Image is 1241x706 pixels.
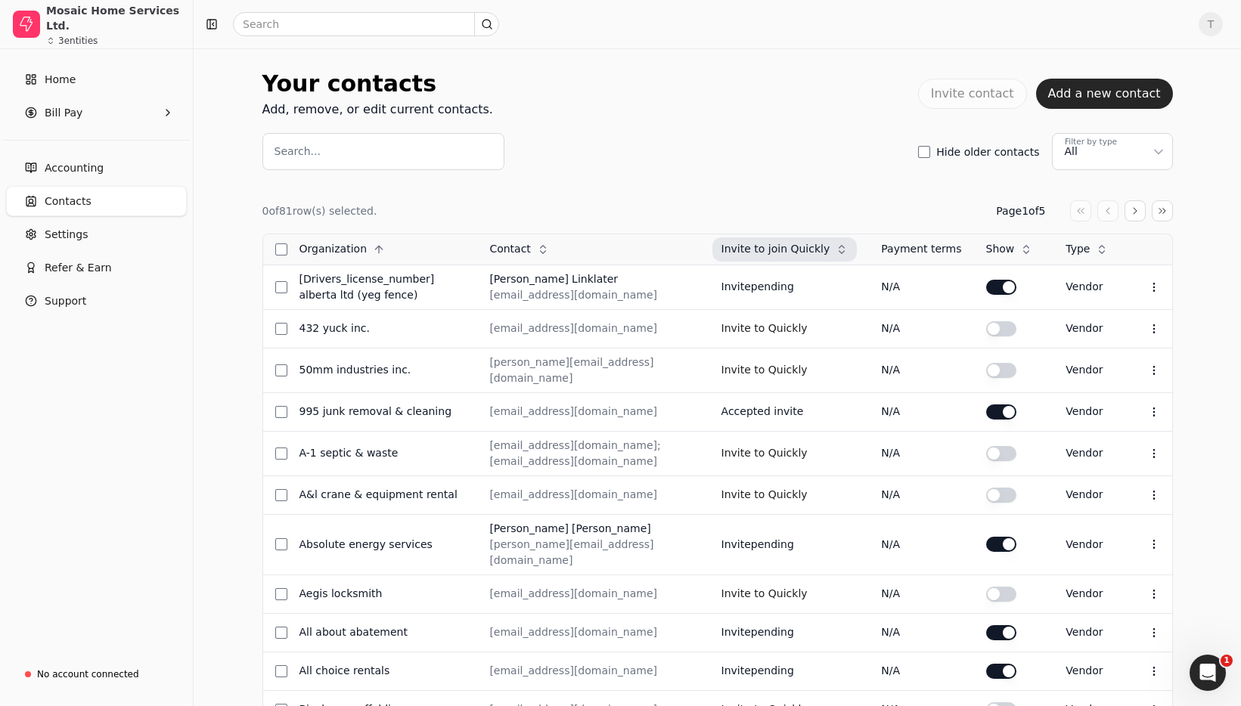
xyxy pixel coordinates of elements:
button: Select row [275,364,287,376]
div: N/A [881,586,961,602]
a: Settings [6,219,187,249]
div: Filter by type [1065,136,1117,148]
span: Support [45,293,86,309]
div: N/A [881,404,961,420]
div: vendor [1066,320,1117,336]
div: Invite pending [721,279,858,295]
button: Invite to Quickly [721,582,808,606]
div: vendor [1066,404,1117,420]
div: 50MM Industries Inc. [299,362,466,378]
span: Accounting [45,160,104,176]
iframe: Intercom live chat [1190,655,1226,691]
span: Contact [489,241,530,257]
div: vendor [1066,487,1117,503]
label: Search... [275,144,321,159]
div: 995 Junk Removal & Cleaning [299,404,466,420]
div: vendor [1066,624,1117,640]
div: [EMAIL_ADDRESS][DOMAIN_NAME] [489,586,697,602]
div: Page 1 of 5 [996,203,1045,219]
button: Contact [489,237,557,262]
a: Contacts [6,186,187,216]
a: Home [6,64,187,94]
button: Select row [275,665,287,677]
button: Invite to Quickly [721,358,808,382]
div: Aegis Locksmith [299,586,466,602]
div: [EMAIL_ADDRESS][DOMAIN_NAME]; [EMAIL_ADDRESS][DOMAIN_NAME] [489,438,697,469]
a: No account connected [6,661,187,688]
button: Show [986,237,1042,262]
div: Linklater [572,271,618,287]
div: [PERSON_NAME] [572,521,651,537]
div: [EMAIL_ADDRESS][DOMAIN_NAME] [489,624,697,640]
button: Select row [275,538,287,550]
div: [EMAIL_ADDRESS][DOMAIN_NAME] [489,487,697,503]
div: [EMAIL_ADDRESS][DOMAIN_NAME] [489,320,697,336]
div: A&L Crane & Equipment Rental [299,487,466,503]
span: Contacts [45,194,92,209]
button: T [1199,12,1223,36]
button: Select row [275,489,287,501]
button: Select row [275,323,287,335]
div: N/A [881,487,961,503]
span: Settings [45,227,88,243]
div: Payment terms [881,241,961,257]
button: Select all [275,243,287,255]
div: Absolute Energy Services [299,537,466,553]
div: vendor [1066,586,1117,602]
div: Your contacts [262,67,493,101]
div: [PERSON_NAME][EMAIL_ADDRESS][DOMAIN_NAME] [489,537,697,568]
div: vendor [1066,663,1117,679]
button: Organization [299,237,395,262]
div: [EMAIL_ADDRESS][DOMAIN_NAME] [489,287,697,303]
span: Bill Pay [45,105,82,121]
button: Select row [275,406,287,418]
button: Select row [275,281,287,293]
div: [PERSON_NAME] [489,521,569,537]
div: N/A [881,320,961,336]
button: Invite to Quickly [721,441,808,466]
span: 1 [1221,655,1233,667]
div: No account connected [37,667,139,681]
div: Invite pending [721,624,858,640]
div: Add, remove, or edit current contacts. [262,101,493,119]
span: Refer & Earn [45,260,112,276]
div: N/A [881,663,961,679]
span: Organization [299,241,368,257]
span: Home [45,72,76,88]
div: N/A [881,537,961,553]
div: Accepted invite [721,404,858,420]
button: Select row [275,588,287,600]
div: 3 entities [58,36,98,45]
button: Invite to Quickly [721,483,808,507]
div: vendor [1066,537,1117,553]
button: Support [6,286,187,316]
div: A-1 Septic & Waste [299,445,466,461]
div: vendor [1066,362,1117,378]
a: Accounting [6,153,187,183]
div: 432 Yuck Inc. [299,320,466,336]
div: N/A [881,624,961,640]
div: N/A [881,279,961,295]
span: Invite to join Quickly [721,241,830,257]
button: Invite to join Quickly [721,237,858,262]
button: Refer & Earn [6,252,187,283]
div: vendor [1066,445,1117,461]
div: Mosaic Home Services Ltd. [46,3,180,33]
div: 0 of 81 row(s) selected. [262,203,377,219]
div: [PERSON_NAME] [489,271,569,287]
button: Add a new contact [1036,79,1173,109]
div: [DRIVERS_LICENSE_NUMBER] Alberta Ltd (YEG Fence) [299,271,466,303]
div: All About Abatement [299,624,466,640]
div: Invite pending [721,537,858,553]
button: Bill Pay [6,98,187,128]
button: Invite to Quickly [721,317,808,341]
div: [EMAIL_ADDRESS][DOMAIN_NAME] [489,404,697,420]
div: vendor [1066,279,1117,295]
span: Show [986,241,1015,257]
span: Type [1066,241,1090,257]
button: Type [1066,237,1117,262]
div: N/A [881,445,961,461]
div: [PERSON_NAME][EMAIL_ADDRESS][DOMAIN_NAME] [489,355,697,386]
button: Select row [275,627,287,639]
